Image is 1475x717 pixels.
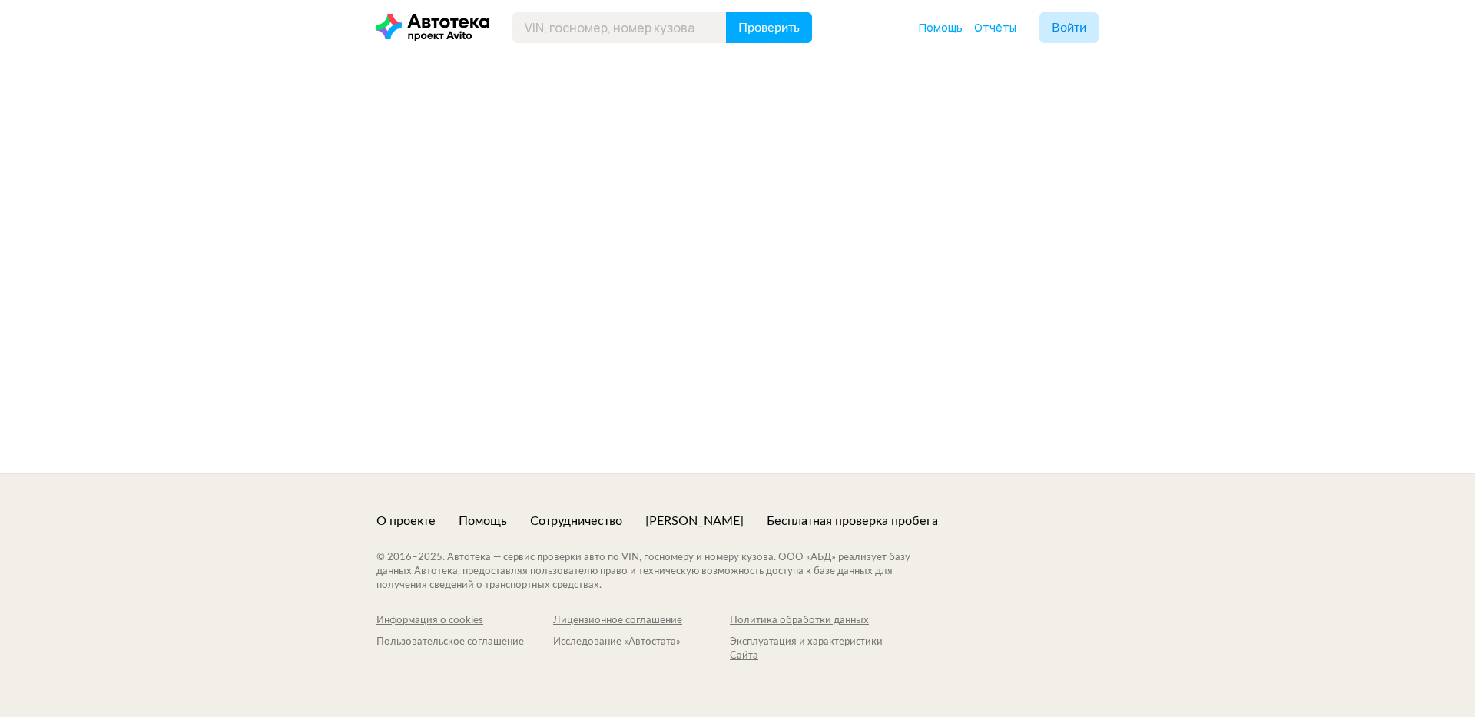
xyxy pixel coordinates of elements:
[553,636,730,649] div: Исследование «Автостата»
[530,513,622,529] a: Сотрудничество
[726,12,812,43] button: Проверить
[974,20,1016,35] a: Отчёты
[553,636,730,663] a: Исследование «Автостата»
[459,513,507,529] a: Помощь
[553,614,730,628] a: Лицензионное соглашение
[1039,12,1099,43] button: Войти
[738,22,800,34] span: Проверить
[376,636,553,649] div: Пользовательское соглашение
[376,614,553,628] a: Информация о cookies
[919,20,963,35] a: Помощь
[730,636,907,663] a: Эксплуатация и характеристики Сайта
[645,513,744,529] a: [PERSON_NAME]
[1052,22,1086,34] span: Войти
[376,636,553,663] a: Пользовательское соглашение
[730,614,907,628] a: Политика обработки данных
[376,551,941,593] div: © 2016– 2025 . Автотека — сервис проверки авто по VIN, госномеру и номеру кузова. ООО «АБД» реали...
[767,513,938,529] a: Бесплатная проверка пробега
[376,513,436,529] a: О проекте
[512,12,727,43] input: VIN, госномер, номер кузова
